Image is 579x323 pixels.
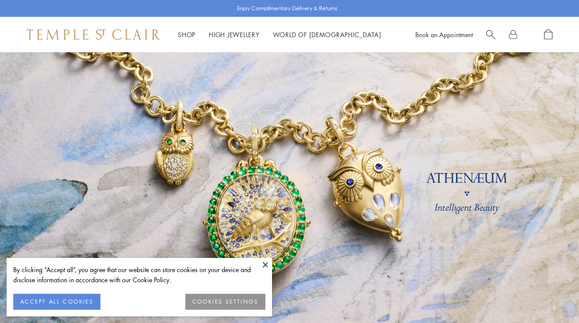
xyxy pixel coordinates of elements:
img: Temple St. Clair [27,29,160,40]
a: Book an Appointment [415,30,473,39]
a: Open Shopping Bag [544,29,552,40]
a: World of [DEMOGRAPHIC_DATA]World of [DEMOGRAPHIC_DATA] [273,30,381,39]
button: ACCEPT ALL COOKIES [13,294,100,310]
a: Search [486,29,495,40]
div: By clicking “Accept all”, you agree that our website can store cookies on your device and disclos... [13,265,265,285]
a: ShopShop [178,30,196,39]
button: COOKIES SETTINGS [185,294,265,310]
p: Enjoy Complimentary Delivery & Returns [237,4,337,13]
nav: Main navigation [178,29,381,40]
a: High JewelleryHigh Jewellery [209,30,260,39]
